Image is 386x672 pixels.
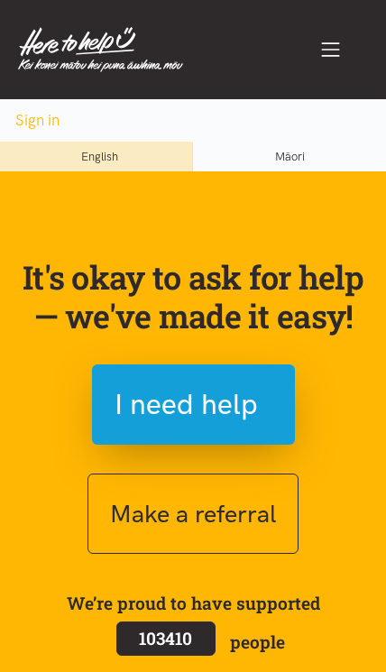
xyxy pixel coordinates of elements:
a: 103410 [102,618,230,667]
span: 103410 [139,627,192,649]
p: It's okay to ask for help — we've made it easy! [18,258,368,336]
button: I need help [92,364,295,445]
button: Toggle navigation [293,18,369,81]
span: I need help [115,382,258,428]
img: Home [18,27,183,72]
a: Switch to Te Reo Māori [193,142,386,171]
button: Make a referral [87,474,299,554]
span: We’re proud to have supported people [18,590,368,667]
